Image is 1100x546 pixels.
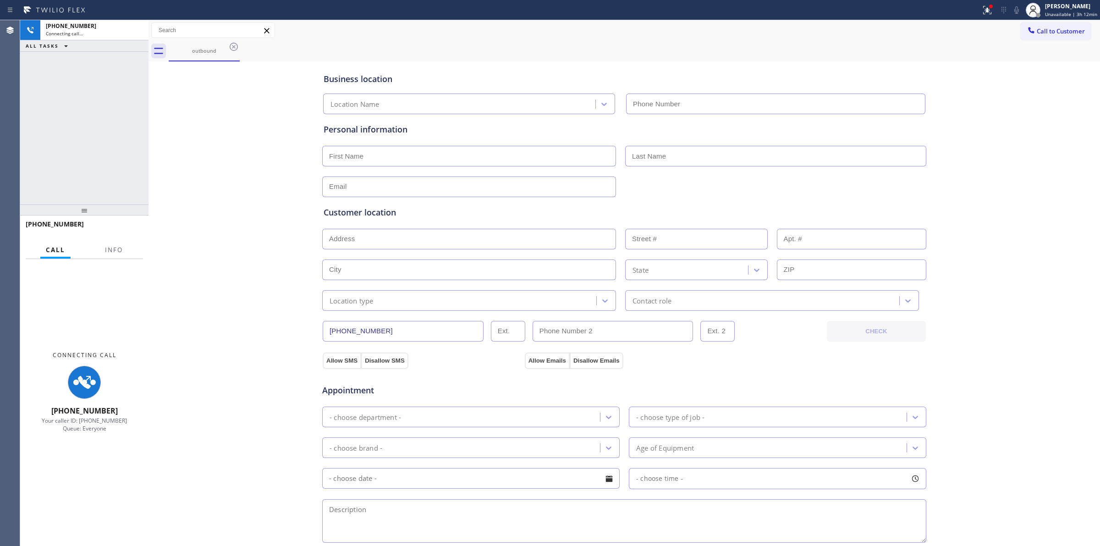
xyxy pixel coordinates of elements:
button: Disallow Emails [570,353,623,369]
div: Business location [324,73,925,85]
span: Call [46,246,65,254]
span: Call to Customer [1037,27,1085,35]
input: City [322,259,616,280]
span: Connecting call… [46,30,83,37]
div: - choose brand - [330,442,382,453]
span: - choose time - [636,474,683,483]
span: Your caller ID: [PHONE_NUMBER] Queue: Everyone [42,417,127,432]
input: First Name [322,146,616,166]
button: CHECK [827,321,926,342]
input: Phone Number 2 [533,321,693,342]
input: Address [322,229,616,249]
input: ZIP [777,259,927,280]
div: [PERSON_NAME] [1045,2,1097,10]
input: Last Name [625,146,926,166]
div: Location type [330,295,374,306]
button: Mute [1010,4,1023,17]
input: Street # [625,229,768,249]
div: Location Name [330,99,379,110]
div: Age of Equipment [636,442,694,453]
span: ALL TASKS [26,43,59,49]
span: Appointment [322,384,522,397]
button: Info [99,241,128,259]
span: Unavailable | 3h 12min [1045,11,1097,17]
div: outbound [170,47,239,54]
input: Email [322,176,616,197]
input: Search [152,23,275,38]
input: Phone Number [626,94,925,114]
div: - choose type of job - [636,412,704,422]
button: Allow Emails [525,353,570,369]
input: Ext. [491,321,525,342]
button: Disallow SMS [361,353,408,369]
span: [PHONE_NUMBER] [46,22,96,30]
div: Customer location [324,206,925,219]
button: Call [40,241,71,259]
input: Phone Number [323,321,484,342]
button: ALL TASKS [20,40,77,51]
button: Call to Customer [1021,22,1091,40]
span: Connecting Call [53,351,116,359]
button: Allow SMS [323,353,361,369]
input: Apt. # [777,229,927,249]
input: - choose date - [322,468,620,489]
div: Personal information [324,123,925,136]
div: State [632,265,649,275]
span: Info [105,246,123,254]
div: - choose department - [330,412,401,422]
div: Contact role [632,295,671,306]
input: Ext. 2 [700,321,735,342]
span: [PHONE_NUMBER] [51,406,118,416]
span: [PHONE_NUMBER] [26,220,84,228]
